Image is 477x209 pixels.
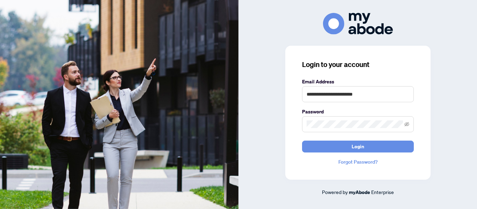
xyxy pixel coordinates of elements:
h3: Login to your account [302,60,414,69]
a: myAbode [349,188,370,196]
img: ma-logo [323,13,393,34]
a: Forgot Password? [302,158,414,166]
span: Powered by [322,189,348,195]
span: Login [352,141,364,152]
span: eye-invisible [404,122,409,127]
span: Enterprise [371,189,394,195]
label: Email Address [302,78,414,85]
button: Login [302,141,414,152]
label: Password [302,108,414,115]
